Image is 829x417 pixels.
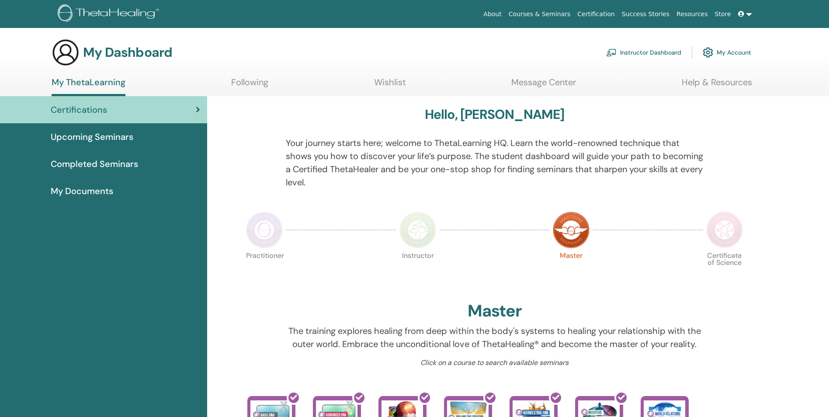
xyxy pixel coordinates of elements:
p: Practitioner [246,252,283,289]
span: Upcoming Seminars [51,130,133,143]
p: Certificate of Science [706,252,743,289]
img: Certificate of Science [706,212,743,248]
a: Store [711,6,735,22]
h2: Master [468,301,522,321]
a: Instructor Dashboard [606,43,681,62]
img: chalkboard-teacher.svg [606,49,617,56]
a: About [480,6,505,22]
p: The training explores healing from deep within the body's systems to healing your relationship wi... [286,324,703,351]
p: Instructor [399,252,436,289]
a: Help & Resources [682,77,752,94]
img: generic-user-icon.jpg [52,38,80,66]
h3: Hello, [PERSON_NAME] [425,107,565,122]
img: cog.svg [703,45,713,60]
img: Master [553,212,590,248]
img: Practitioner [246,212,283,248]
img: logo.png [58,4,162,24]
a: Following [231,77,268,94]
a: My Account [703,43,751,62]
p: Your journey starts here; welcome to ThetaLearning HQ. Learn the world-renowned technique that sh... [286,136,703,189]
a: Message Center [511,77,576,94]
a: Courses & Seminars [505,6,574,22]
a: My ThetaLearning [52,77,125,96]
h3: My Dashboard [83,45,172,60]
a: Success Stories [618,6,673,22]
a: Resources [673,6,711,22]
a: Certification [574,6,618,22]
span: My Documents [51,184,113,198]
span: Completed Seminars [51,157,138,170]
img: Instructor [399,212,436,248]
p: Master [553,252,590,289]
a: Wishlist [374,77,406,94]
span: Certifications [51,103,107,116]
p: Click on a course to search available seminars [286,358,703,368]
